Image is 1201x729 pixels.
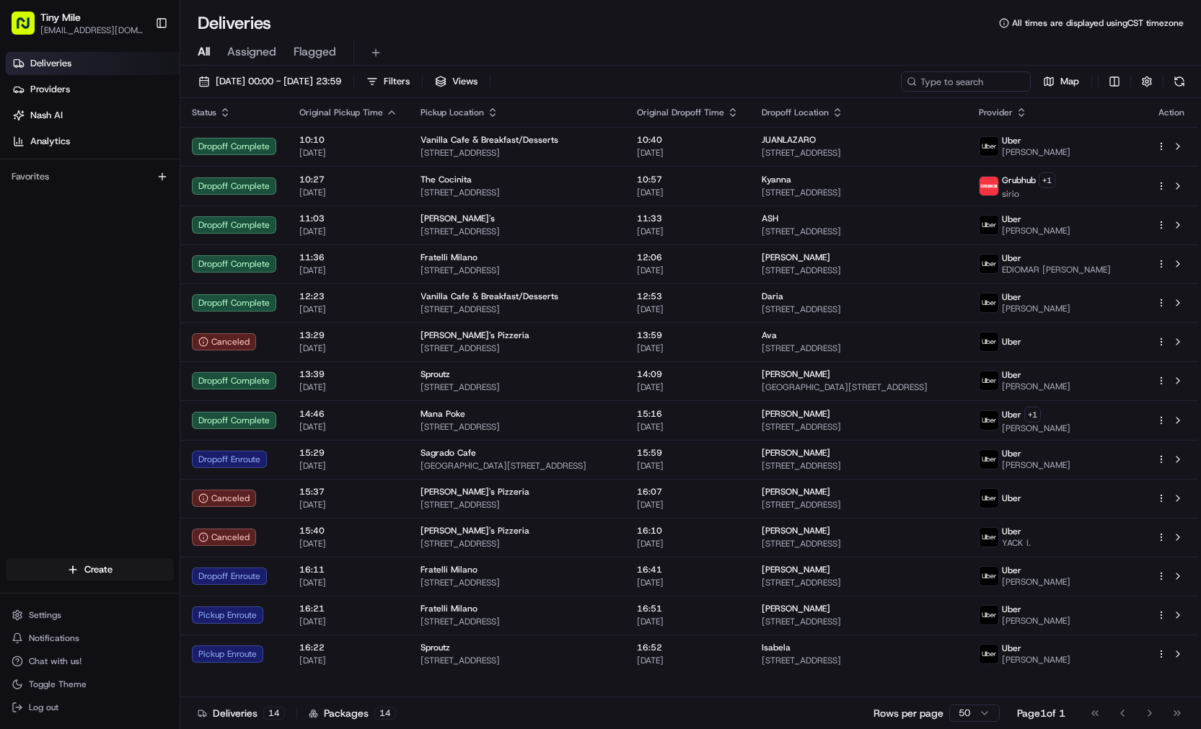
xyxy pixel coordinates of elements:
[762,213,778,224] span: ASH
[637,252,739,263] span: 12:06
[299,107,383,118] span: Original Pickup Time
[762,499,955,511] span: [STREET_ADDRESS]
[1002,213,1021,225] span: Uber
[1002,642,1021,654] span: Uber
[1002,188,1055,200] span: sirio
[299,499,397,511] span: [DATE]
[1024,407,1041,423] button: +1
[192,490,256,507] button: Canceled
[637,616,739,627] span: [DATE]
[421,408,465,420] span: Mana Poke
[299,655,397,666] span: [DATE]
[6,674,174,694] button: Toggle Theme
[421,187,614,198] span: [STREET_ADDRESS]
[309,706,396,720] div: Packages
[1002,174,1036,186] span: Grubhub
[762,577,955,588] span: [STREET_ADDRESS]
[299,616,397,627] span: [DATE]
[1012,17,1184,29] span: All times are displayed using CST timezone
[428,71,484,92] button: Views
[637,381,739,393] span: [DATE]
[299,421,397,433] span: [DATE]
[299,174,397,185] span: 10:27
[30,135,70,148] span: Analytics
[198,706,285,720] div: Deliveries
[1002,448,1021,459] span: Uber
[762,304,955,315] span: [STREET_ADDRESS]
[421,603,478,614] span: Fratelli Milano
[6,78,180,101] a: Providers
[980,371,998,390] img: uber-new-logo.jpeg
[421,147,614,159] span: [STREET_ADDRESS]
[762,447,830,459] span: [PERSON_NAME]
[40,25,144,36] span: [EMAIL_ADDRESS][DOMAIN_NAME]
[637,408,739,420] span: 15:16
[421,174,472,185] span: The Cocinita
[980,489,998,508] img: uber-new-logo.jpeg
[299,147,397,159] span: [DATE]
[216,75,341,88] span: [DATE] 00:00 - [DATE] 23:59
[421,421,614,433] span: [STREET_ADDRESS]
[980,137,998,156] img: uber-new-logo.jpeg
[299,642,397,653] span: 16:22
[1002,576,1070,588] span: [PERSON_NAME]
[84,563,113,576] span: Create
[299,265,397,276] span: [DATE]
[452,75,478,88] span: Views
[980,528,998,547] img: uber-new-logo.jpeg
[421,460,614,472] span: [GEOGRAPHIC_DATA][STREET_ADDRESS]
[299,187,397,198] span: [DATE]
[6,605,174,625] button: Settings
[421,213,495,224] span: [PERSON_NAME]'s
[421,368,450,380] span: Sproutz
[637,603,739,614] span: 16:51
[299,226,397,237] span: [DATE]
[294,43,336,61] span: Flagged
[299,291,397,302] span: 12:23
[421,616,614,627] span: [STREET_ADDRESS]
[762,330,777,341] span: Ava
[1002,526,1021,537] span: Uber
[192,529,256,546] button: Canceled
[637,291,739,302] span: 12:53
[901,71,1031,92] input: Type to search
[980,567,998,586] img: uber-new-logo.jpeg
[762,564,830,575] span: [PERSON_NAME]
[1169,71,1189,92] button: Refresh
[637,187,739,198] span: [DATE]
[421,265,614,276] span: [STREET_ADDRESS]
[762,226,955,237] span: [STREET_ADDRESS]
[637,213,739,224] span: 11:33
[192,333,256,350] button: Canceled
[421,642,450,653] span: Sproutz
[29,679,87,690] span: Toggle Theme
[198,12,271,35] h1: Deliveries
[637,447,739,459] span: 15:59
[1002,252,1021,264] span: Uber
[980,255,998,273] img: uber-new-logo.jpeg
[1039,172,1055,188] button: +1
[6,6,149,40] button: Tiny Mile[EMAIL_ADDRESS][DOMAIN_NAME]
[762,107,829,118] span: Dropoff Location
[421,381,614,393] span: [STREET_ADDRESS]
[762,421,955,433] span: [STREET_ADDRESS]
[980,606,998,624] img: uber-new-logo.jpeg
[29,632,79,644] span: Notifications
[762,525,830,536] span: [PERSON_NAME]
[637,499,739,511] span: [DATE]
[1002,492,1021,504] span: Uber
[762,642,791,653] span: Isabela
[421,304,614,315] span: [STREET_ADDRESS]
[1002,225,1070,237] span: [PERSON_NAME]
[421,343,614,354] span: [STREET_ADDRESS]
[637,304,739,315] span: [DATE]
[637,174,739,185] span: 10:57
[299,330,397,341] span: 13:29
[980,216,998,234] img: uber-new-logo.jpeg
[421,330,529,341] span: [PERSON_NAME]'s Pizzeria
[1002,146,1070,158] span: [PERSON_NAME]
[637,421,739,433] span: [DATE]
[40,10,81,25] button: Tiny Mile
[637,265,739,276] span: [DATE]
